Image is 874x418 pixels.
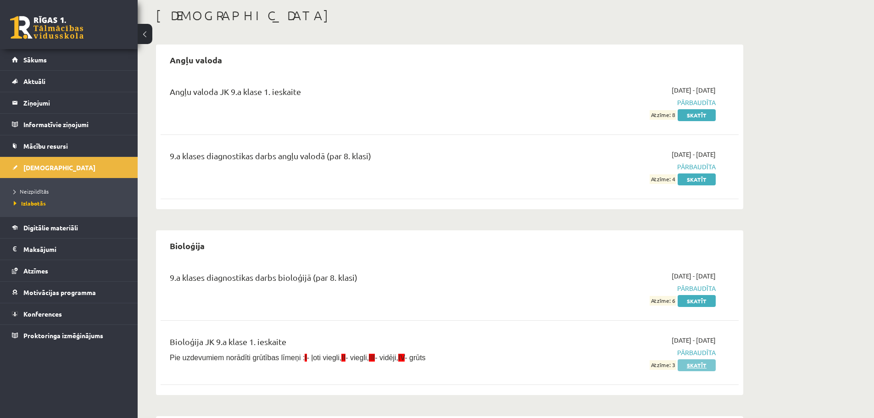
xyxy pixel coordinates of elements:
[305,354,306,362] span: I
[170,150,529,167] div: 9.a klases diagnostikas darbs angļu valodā (par 8. klasi)
[12,282,126,303] a: Motivācijas programma
[12,325,126,346] a: Proktoringa izmēģinājums
[170,354,426,362] span: Pie uzdevumiem norādīti grūtības līmeņi : - ļoti viegli, - viegli, - vidēji, - grūts
[12,260,126,281] a: Atzīmes
[14,187,128,195] a: Neizpildītās
[161,235,214,256] h2: Bioloģija
[23,56,47,64] span: Sākums
[14,188,49,195] span: Neizpildītās
[12,135,126,156] a: Mācību resursi
[23,267,48,275] span: Atzīmes
[12,239,126,260] a: Maksājumi
[12,114,126,135] a: Informatīvie ziņojumi
[678,359,716,371] a: Skatīt
[398,354,405,362] span: IV
[543,162,716,172] span: Pārbaudīta
[12,157,126,178] a: [DEMOGRAPHIC_DATA]
[23,114,126,135] legend: Informatīvie ziņojumi
[12,49,126,70] a: Sākums
[672,271,716,281] span: [DATE] - [DATE]
[650,174,676,184] span: Atzīme: 4
[170,85,529,102] div: Angļu valoda JK 9.a klase 1. ieskaite
[170,271,529,288] div: 9.a klases diagnostikas darbs bioloģijā (par 8. klasi)
[650,360,676,370] span: Atzīme: 3
[12,303,126,324] a: Konferences
[650,296,676,306] span: Atzīme: 6
[156,8,743,23] h1: [DEMOGRAPHIC_DATA]
[341,354,345,362] span: II
[170,335,529,352] div: Bioloģija JK 9.a klase 1. ieskaite
[23,142,68,150] span: Mācību resursi
[14,199,128,207] a: Izlabotās
[650,110,676,120] span: Atzīme: 8
[672,150,716,159] span: [DATE] - [DATE]
[12,217,126,238] a: Digitālie materiāli
[12,92,126,113] a: Ziņojumi
[369,354,375,362] span: III
[23,239,126,260] legend: Maksājumi
[23,163,95,172] span: [DEMOGRAPHIC_DATA]
[678,173,716,185] a: Skatīt
[23,92,126,113] legend: Ziņojumi
[23,331,103,340] span: Proktoringa izmēģinājums
[678,295,716,307] a: Skatīt
[14,200,46,207] span: Izlabotās
[678,109,716,121] a: Skatīt
[23,77,45,85] span: Aktuāli
[23,310,62,318] span: Konferences
[12,71,126,92] a: Aktuāli
[161,49,231,71] h2: Angļu valoda
[23,288,96,296] span: Motivācijas programma
[672,335,716,345] span: [DATE] - [DATE]
[543,348,716,357] span: Pārbaudīta
[543,98,716,107] span: Pārbaudīta
[10,16,84,39] a: Rīgas 1. Tālmācības vidusskola
[543,284,716,293] span: Pārbaudīta
[672,85,716,95] span: [DATE] - [DATE]
[23,223,78,232] span: Digitālie materiāli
